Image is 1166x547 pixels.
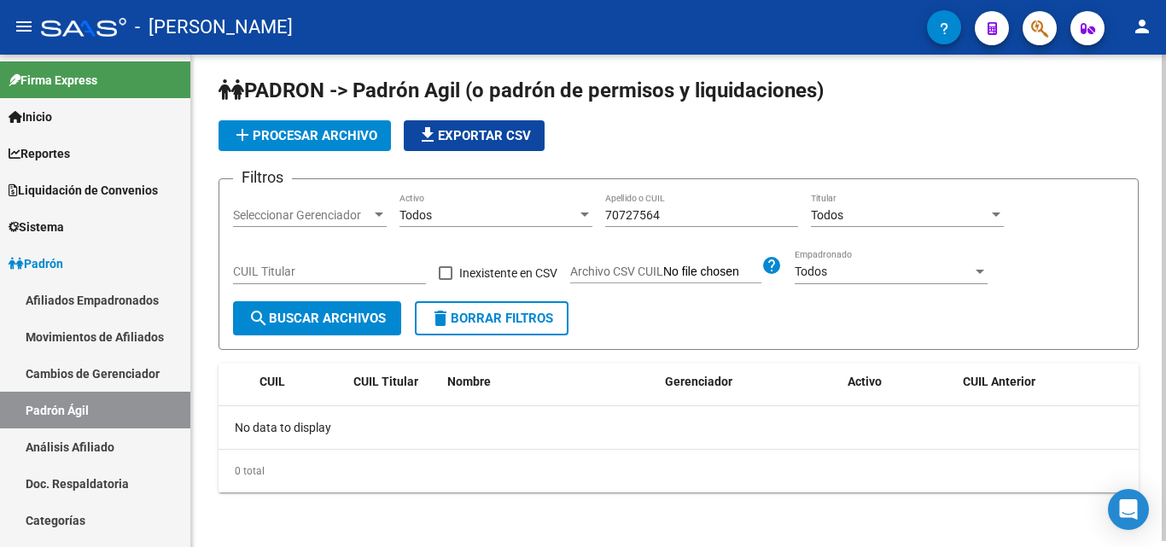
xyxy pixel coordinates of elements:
[447,375,491,388] span: Nombre
[9,144,70,163] span: Reportes
[248,308,269,329] mat-icon: search
[795,265,827,278] span: Todos
[570,265,663,278] span: Archivo CSV CUIL
[440,364,658,400] datatable-header-cell: Nombre
[404,120,545,151] button: Exportar CSV
[9,71,97,90] span: Firma Express
[9,254,63,273] span: Padrón
[232,128,377,143] span: Procesar archivo
[417,125,438,145] mat-icon: file_download
[841,364,956,400] datatable-header-cell: Activo
[1132,16,1152,37] mat-icon: person
[417,128,531,143] span: Exportar CSV
[219,120,391,151] button: Procesar archivo
[9,181,158,200] span: Liquidación de Convenios
[233,301,401,335] button: Buscar Archivos
[956,364,1140,400] datatable-header-cell: CUIL Anterior
[135,9,293,46] span: - [PERSON_NAME]
[811,208,843,222] span: Todos
[253,364,347,400] datatable-header-cell: CUIL
[459,263,557,283] span: Inexistente en CSV
[665,375,732,388] span: Gerenciador
[219,79,824,102] span: PADRON -> Padrón Agil (o padrón de permisos y liquidaciones)
[658,364,842,400] datatable-header-cell: Gerenciador
[233,208,371,223] span: Seleccionar Gerenciador
[232,125,253,145] mat-icon: add
[761,255,782,276] mat-icon: help
[248,311,386,326] span: Buscar Archivos
[219,450,1139,492] div: 0 total
[663,265,761,280] input: Archivo CSV CUIL
[233,166,292,189] h3: Filtros
[848,375,882,388] span: Activo
[347,364,440,400] datatable-header-cell: CUIL Titular
[1108,489,1149,530] div: Open Intercom Messenger
[9,108,52,126] span: Inicio
[9,218,64,236] span: Sistema
[415,301,568,335] button: Borrar Filtros
[353,375,418,388] span: CUIL Titular
[259,375,285,388] span: CUIL
[430,308,451,329] mat-icon: delete
[219,406,1139,449] div: No data to display
[430,311,553,326] span: Borrar Filtros
[399,208,432,222] span: Todos
[963,375,1035,388] span: CUIL Anterior
[14,16,34,37] mat-icon: menu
